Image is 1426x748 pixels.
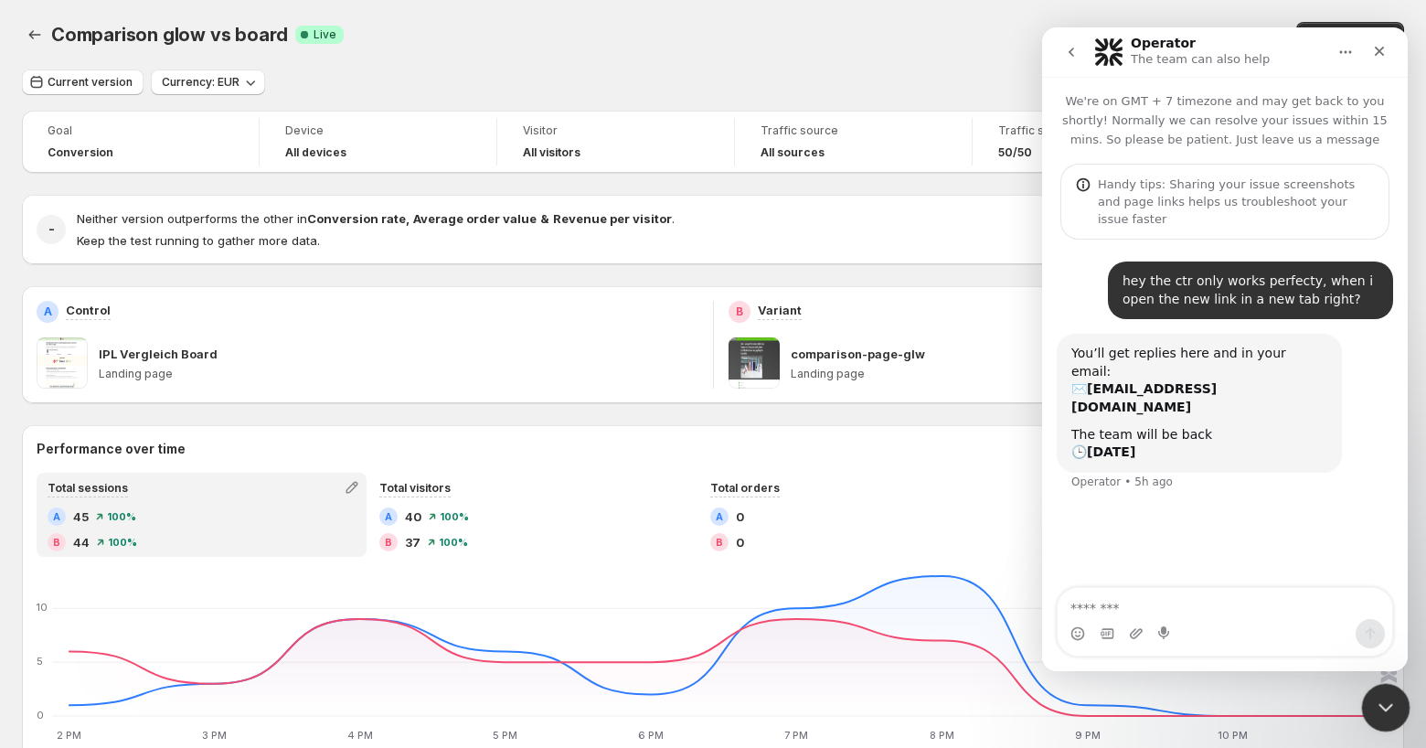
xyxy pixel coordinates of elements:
strong: Average order value [413,211,537,226]
span: 100 % [107,511,136,522]
h2: A [385,511,392,522]
text: 10 PM [1218,729,1248,742]
span: 40 [405,508,421,526]
span: Goal [48,123,233,138]
button: Currency: EUR [151,69,265,95]
h2: B [53,537,60,548]
text: 7 PM [784,729,808,742]
h2: A [44,305,52,319]
span: 0 [736,533,744,551]
span: 0 [736,508,744,526]
a: VisitorAll visitors [523,122,708,162]
a: GoalConversion [48,122,233,162]
span: 100 % [440,511,469,522]
h2: - [48,220,55,239]
iframe: Intercom live chat [1042,27,1408,671]
span: 50/50 [998,145,1032,160]
p: Control [66,301,111,319]
span: Currency: EUR [162,75,239,90]
span: 100 % [108,537,137,548]
text: 6 PM [638,729,664,742]
span: Comparison glow vs board [51,24,288,46]
span: Neither version outperforms the other in . [77,211,675,226]
span: 37 [405,533,420,551]
h4: All devices [285,145,346,160]
h2: Performance over time [37,440,1389,458]
h4: All visitors [523,145,580,160]
text: 5 PM [493,729,517,742]
span: Visitor [523,123,708,138]
span: Total sessions [48,481,128,495]
img: comparison-page-glw [729,337,780,389]
span: Device [285,123,471,138]
span: 44 [73,533,90,551]
span: Conversion [48,145,113,160]
span: Current version [48,75,133,90]
h2: A [716,511,723,522]
button: Edit experiment [1296,22,1404,48]
p: comparison-page-glw [791,345,925,363]
span: Traffic split [998,123,1184,138]
iframe: Intercom live chat [1362,684,1410,732]
span: Traffic source [761,123,946,138]
h4: All sources [761,145,825,160]
h2: B [736,305,743,319]
button: Back [22,22,48,48]
text: 3 PM [202,729,227,742]
span: 45 [73,508,89,526]
strong: Conversion rate [307,211,406,226]
span: Total visitors [379,481,451,495]
span: Keep the test running to gather more data. [77,233,320,248]
text: 8 PM [930,729,954,742]
strong: , [406,211,410,226]
strong: & [540,211,549,226]
text: 10 [37,601,48,614]
img: IPL Vergleich Board [37,337,88,389]
strong: Revenue per visitor [553,211,672,226]
span: 100 % [439,537,468,548]
a: Traffic sourceAll sources [761,122,946,162]
text: 4 PM [347,729,373,742]
button: Current version [22,69,144,95]
h2: B [385,537,392,548]
h2: A [53,511,60,522]
p: IPL Vergleich Board [99,345,218,363]
text: 5 [37,655,43,668]
text: 0 [37,709,44,721]
p: Landing page [99,367,698,381]
span: Live [314,27,336,42]
p: Variant [758,301,802,319]
a: DeviceAll devices [285,122,471,162]
a: Traffic split50/50 [998,122,1184,162]
h2: B [716,537,723,548]
text: 9 PM [1075,729,1101,742]
text: 2 PM [57,729,81,742]
p: Landing page [791,367,1390,381]
span: Total orders [710,481,780,495]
